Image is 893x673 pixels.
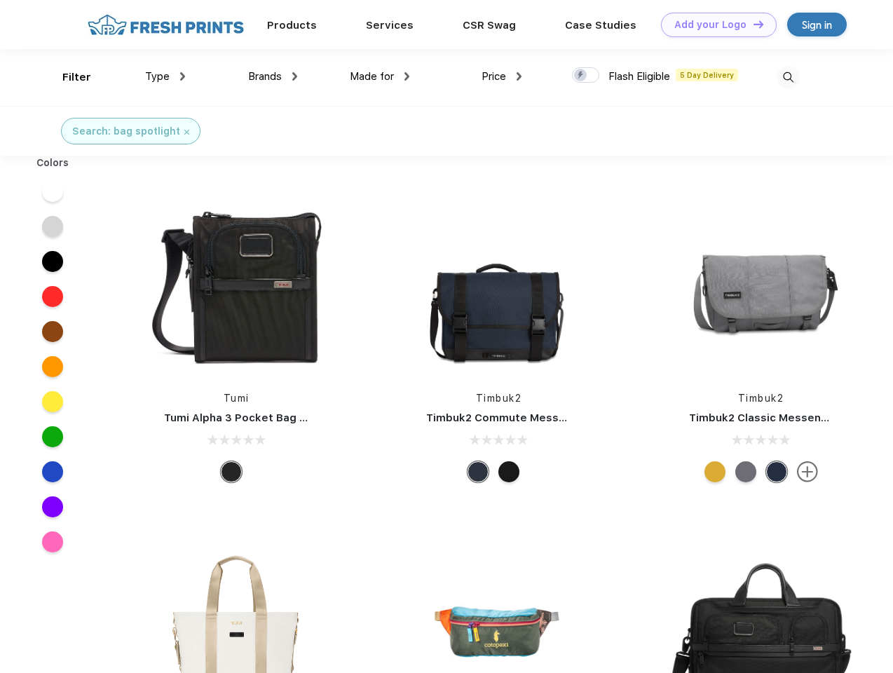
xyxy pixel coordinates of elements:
[668,191,854,377] img: func=resize&h=266
[704,461,725,482] div: Eco Amber
[517,72,522,81] img: dropdown.png
[248,70,282,83] span: Brands
[267,19,317,32] a: Products
[62,69,91,86] div: Filter
[83,13,248,37] img: fo%20logo%202.webp
[482,70,506,83] span: Price
[468,461,489,482] div: Eco Nautical
[224,393,250,404] a: Tumi
[292,72,297,81] img: dropdown.png
[476,393,522,404] a: Timbuk2
[754,20,763,28] img: DT
[184,130,189,135] img: filter_cancel.svg
[802,17,832,33] div: Sign in
[735,461,756,482] div: Eco Army Pop
[164,412,328,424] a: Tumi Alpha 3 Pocket Bag Small
[426,412,614,424] a: Timbuk2 Commute Messenger Bag
[676,69,738,81] span: 5 Day Delivery
[405,191,592,377] img: func=resize&h=266
[738,393,784,404] a: Timbuk2
[498,461,519,482] div: Eco Black
[787,13,847,36] a: Sign in
[26,156,80,170] div: Colors
[180,72,185,81] img: dropdown.png
[72,124,180,139] div: Search: bag spotlight
[350,70,394,83] span: Made for
[221,461,242,482] div: Black
[674,19,747,31] div: Add your Logo
[404,72,409,81] img: dropdown.png
[689,412,863,424] a: Timbuk2 Classic Messenger Bag
[608,70,670,83] span: Flash Eligible
[143,191,329,377] img: func=resize&h=266
[766,461,787,482] div: Eco Nautical
[145,70,170,83] span: Type
[777,66,800,89] img: desktop_search.svg
[797,461,818,482] img: more.svg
